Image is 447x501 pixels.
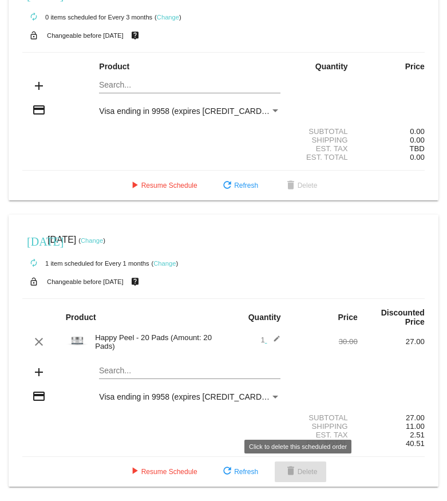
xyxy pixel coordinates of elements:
div: Shipping [291,422,358,431]
span: Delete [284,468,318,476]
button: Resume Schedule [118,175,207,196]
mat-icon: refresh [220,179,234,193]
strong: Product [66,313,96,322]
strong: Price [405,62,425,71]
mat-select: Payment Method [99,106,280,116]
span: 0.00 [410,153,425,161]
mat-icon: add [32,365,46,379]
mat-icon: play_arrow [128,465,141,479]
small: 1 item scheduled for Every 1 months [22,260,149,267]
mat-icon: edit [267,335,280,349]
div: Subtotal [291,413,358,422]
span: 2.51 [410,431,425,439]
strong: Price [338,313,358,322]
mat-icon: credit_card [32,103,46,117]
span: 40.51 [406,439,425,448]
span: 0.00 [410,136,425,144]
mat-icon: credit_card [32,389,46,403]
input: Search... [99,366,280,376]
span: 1 [260,336,280,344]
div: 27.00 [358,337,425,346]
small: Changeable before [DATE] [47,278,124,285]
mat-icon: [DATE] [27,234,41,247]
mat-icon: autorenew [27,10,41,24]
mat-icon: delete [284,179,298,193]
button: Refresh [211,461,267,482]
div: 30.00 [291,337,358,346]
small: 0 items scheduled for Every 3 months [22,14,152,21]
span: 11.00 [406,422,425,431]
mat-icon: live_help [128,28,142,43]
div: Subtotal [291,127,358,136]
span: TBD [410,144,425,153]
span: Refresh [220,468,258,476]
strong: Discounted Price [381,308,425,326]
div: 0.00 [358,127,425,136]
mat-icon: add [32,79,46,93]
mat-icon: live_help [128,274,142,289]
div: Happy Peel - 20 Pads (Amount: 20 Pads) [89,333,223,350]
a: Change [153,260,176,267]
a: Change [81,237,103,244]
span: Delete [284,182,318,190]
strong: Quantity [315,62,348,71]
mat-icon: autorenew [27,257,41,270]
mat-icon: lock_open [27,28,41,43]
img: Cart-Images-5.png [66,329,89,352]
strong: Product [99,62,129,71]
div: 27.00 [358,413,425,422]
div: Shipping [291,136,358,144]
mat-icon: play_arrow [128,179,141,193]
div: Est. Tax [291,431,358,439]
span: Resume Schedule [128,182,197,190]
small: ( ) [78,237,105,244]
button: Refresh [211,175,267,196]
div: Est. Total [291,439,358,448]
button: Delete [275,175,327,196]
mat-icon: lock_open [27,274,41,289]
mat-icon: clear [32,335,46,349]
mat-icon: refresh [220,465,234,479]
input: Search... [99,81,280,90]
a: Change [157,14,179,21]
mat-select: Payment Method [99,392,280,401]
span: Refresh [220,182,258,190]
small: Changeable before [DATE] [47,32,124,39]
small: ( ) [152,260,179,267]
span: Resume Schedule [128,468,197,476]
span: Visa ending in 9958 (expires [CREDIT_CARD_DATA]) [99,392,291,401]
mat-icon: delete [284,465,298,479]
button: Delete [275,461,327,482]
small: ( ) [155,14,181,21]
strong: Quantity [248,313,281,322]
span: Visa ending in 9958 (expires [CREDIT_CARD_DATA]) [99,106,291,116]
button: Resume Schedule [118,461,207,482]
div: Est. Total [291,153,358,161]
div: Est. Tax [291,144,358,153]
